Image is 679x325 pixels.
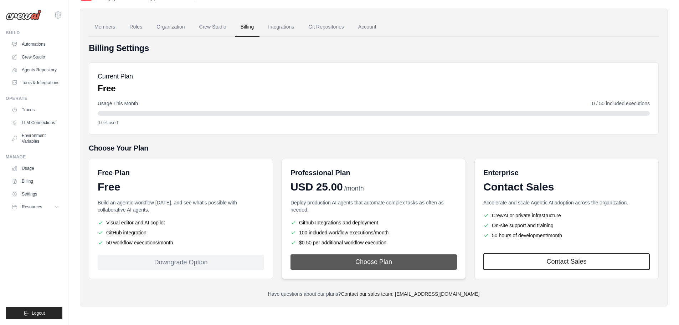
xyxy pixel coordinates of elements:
[9,130,62,147] a: Environment Variables
[592,100,650,107] span: 0 / 50 included executions
[483,232,650,239] li: 50 hours of development/month
[344,184,364,193] span: /month
[303,17,350,37] a: Git Repositories
[124,17,148,37] a: Roles
[32,310,45,316] span: Logout
[9,201,62,213] button: Resources
[290,219,457,226] li: Github Integrations and deployment
[290,168,350,178] h6: Professional Plan
[483,181,650,193] div: Contact Sales
[235,17,259,37] a: Billing
[6,154,62,160] div: Manage
[89,290,659,298] p: Have questions about our plans?
[6,10,41,20] img: Logo
[290,254,457,270] button: Choose Plan
[9,51,62,63] a: Crew Studio
[98,71,133,81] h5: Current Plan
[98,229,264,236] li: GitHub integration
[290,229,457,236] li: 100 included workflow executions/month
[98,120,118,126] span: 0.0% used
[483,199,650,206] p: Accelerate and scale Agentic AI adoption across the organization.
[341,291,479,297] a: Contact our sales team: [EMAIL_ADDRESS][DOMAIN_NAME]
[98,83,133,94] p: Free
[9,64,62,76] a: Agents Repository
[89,42,659,54] h4: Billing Settings
[89,17,121,37] a: Members
[290,239,457,246] li: $0.50 per additional workflow execution
[9,163,62,174] a: Usage
[483,253,650,270] a: Contact Sales
[98,100,138,107] span: Usage This Month
[98,168,130,178] h6: Free Plan
[9,188,62,200] a: Settings
[6,307,62,319] button: Logout
[6,30,62,36] div: Build
[194,17,232,37] a: Crew Studio
[9,176,62,187] a: Billing
[353,17,382,37] a: Account
[98,239,264,246] li: 50 workflow executions/month
[262,17,300,37] a: Integrations
[6,96,62,101] div: Operate
[22,204,42,210] span: Resources
[9,104,62,116] a: Traces
[98,181,264,193] div: Free
[290,199,457,213] p: Deploy production AI agents that automate complex tasks as often as needed.
[483,222,650,229] li: On-site support and training
[151,17,190,37] a: Organization
[98,219,264,226] li: Visual editor and AI copilot
[483,168,650,178] h6: Enterprise
[89,143,659,153] h5: Choose Your Plan
[9,39,62,50] a: Automations
[98,199,264,213] p: Build an agentic workflow [DATE], and see what's possible with collaborative AI agents.
[9,77,62,88] a: Tools & Integrations
[98,255,264,270] div: Downgrade Option
[9,117,62,128] a: LLM Connections
[290,181,343,193] span: USD 25.00
[483,212,650,219] li: CrewAI or private infrastructure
